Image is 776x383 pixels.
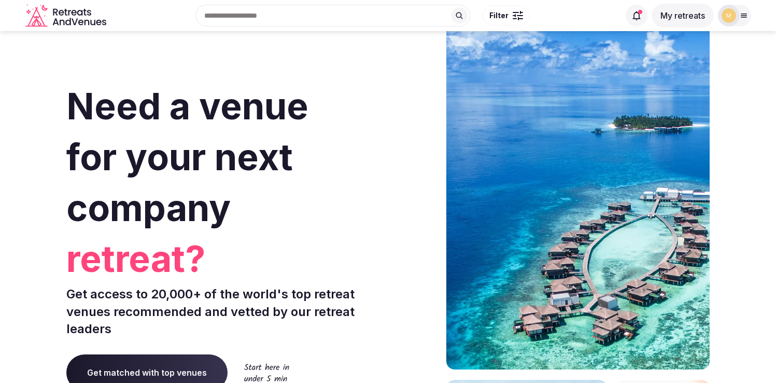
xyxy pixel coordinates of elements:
span: Need a venue for your next company [66,84,308,230]
button: Filter [483,6,530,25]
button: My retreats [652,4,714,28]
a: My retreats [652,10,714,21]
p: Get access to 20,000+ of the world's top retreat venues recommended and vetted by our retreat lea... [66,285,384,338]
span: retreat? [66,234,384,284]
img: mana.vakili [722,8,736,23]
a: Visit the homepage [25,4,108,28]
img: Start here in under 5 min [244,363,289,381]
svg: Retreats and Venues company logo [25,4,108,28]
span: Filter [489,10,509,21]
